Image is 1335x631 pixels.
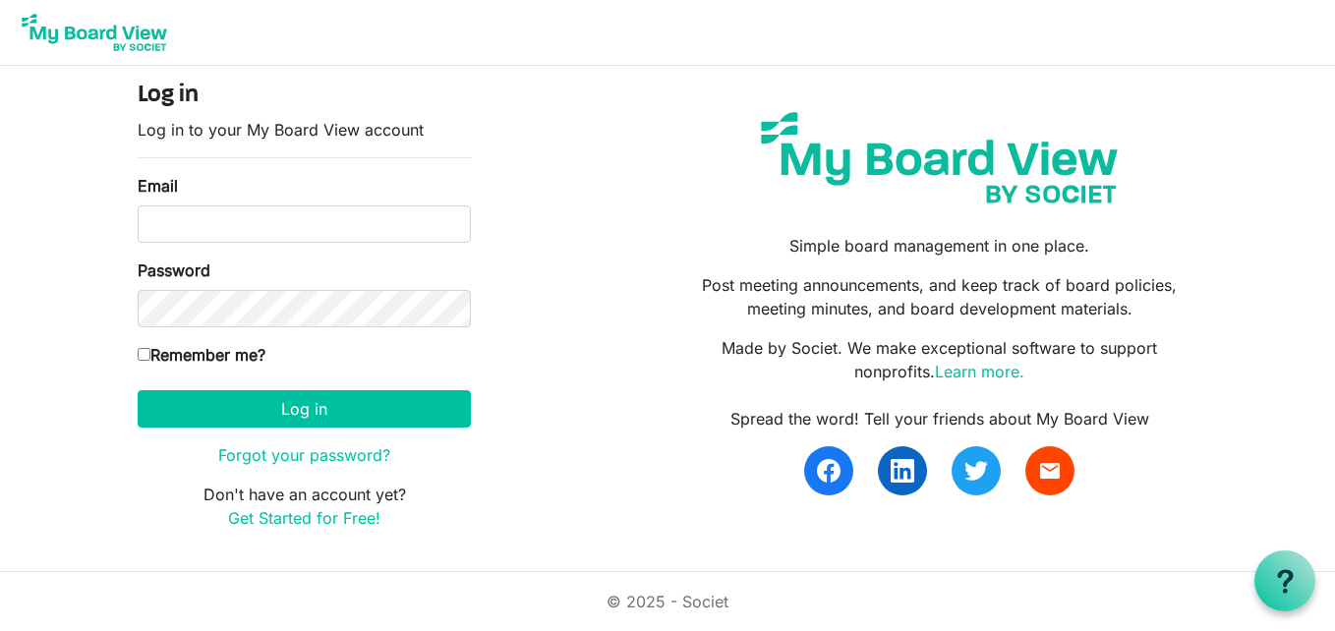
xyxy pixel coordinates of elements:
input: Remember me? [138,348,150,361]
a: © 2025 - Societ [607,592,728,611]
p: Made by Societ. We make exceptional software to support nonprofits. [682,336,1197,383]
label: Password [138,258,210,282]
label: Email [138,174,178,198]
div: Spread the word! Tell your friends about My Board View [682,407,1197,430]
p: Simple board management in one place. [682,234,1197,258]
p: Log in to your My Board View account [138,118,471,142]
p: Post meeting announcements, and keep track of board policies, meeting minutes, and board developm... [682,273,1197,320]
a: email [1025,446,1074,495]
a: Get Started for Free! [228,508,380,528]
label: Remember me? [138,343,265,367]
a: Forgot your password? [218,445,390,465]
button: Log in [138,390,471,428]
span: email [1038,459,1062,483]
img: linkedin.svg [891,459,914,483]
p: Don't have an account yet? [138,483,471,530]
img: facebook.svg [817,459,841,483]
img: My Board View Logo [16,8,173,57]
h4: Log in [138,82,471,110]
a: Learn more. [935,362,1024,381]
img: twitter.svg [964,459,988,483]
img: my-board-view-societ.svg [746,97,1132,218]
